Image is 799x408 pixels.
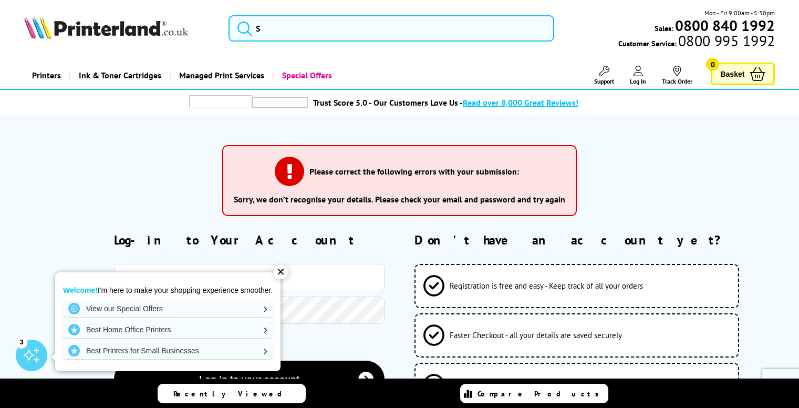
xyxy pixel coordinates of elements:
span: Log In [630,77,646,85]
span: Registration is free and easy - Keep track of all your orders [450,281,643,291]
img: trustpilot rating [252,97,308,108]
h3: Please correct the following errors with your submission: [309,166,519,177]
span: Basket [720,67,744,81]
span: Support [594,77,614,85]
input: S [229,15,554,42]
li: Sorry, we don’t recognise your details. Please check your email and password and try again [234,194,565,205]
a: Support [594,66,614,85]
a: Best Printers for Small Businesses [63,342,273,359]
a: Basket 0 [711,63,775,85]
a: View our Special Offers [63,300,273,317]
h2: Don't have an account yet? [414,232,775,248]
a: Best Home Office Printers [63,321,273,338]
a: Managed Print Services [169,62,272,89]
span: Recently Viewed [173,389,293,399]
a: Special Offers [272,62,340,89]
div: 3 [16,336,27,348]
a: Ink & Toner Cartridges [69,62,169,89]
h2: Log-in to Your Account [114,232,385,248]
a: Track Order [662,66,692,85]
b: 0800 840 1992 [675,16,775,35]
span: Read over 8,000 Great Reviews! [463,97,578,108]
span: Sales: [655,23,673,33]
span: 0800 995 1992 [677,36,775,46]
img: Printerland Logo [24,16,188,39]
span: Faster Checkout - all your details are saved securely [450,330,622,340]
span: 0 [706,58,719,71]
a: Printers [24,62,69,89]
a: Printerland Logo [24,16,215,41]
span: Compare Products [478,389,605,399]
a: Log In [630,66,646,85]
span: Mon - Fri 9:00am - 5:30pm [704,8,775,18]
input: Email [114,264,385,291]
a: 0800 840 1992 [673,21,775,30]
strong: Welcome! [63,286,98,294]
span: Customer Service: [618,36,775,48]
div: ✕ [273,264,288,279]
a: Trust Score 5.0 - Our Customers Love Us -Read over 8,000 Great Reviews! [313,97,578,108]
a: Recently Viewed [158,384,306,403]
img: trustpilot rating [189,95,252,108]
p: I'm here to make your shopping experience smoother. [63,285,273,295]
span: Ink & Toner Cartridges [79,62,161,89]
a: Compare Products [460,384,608,403]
